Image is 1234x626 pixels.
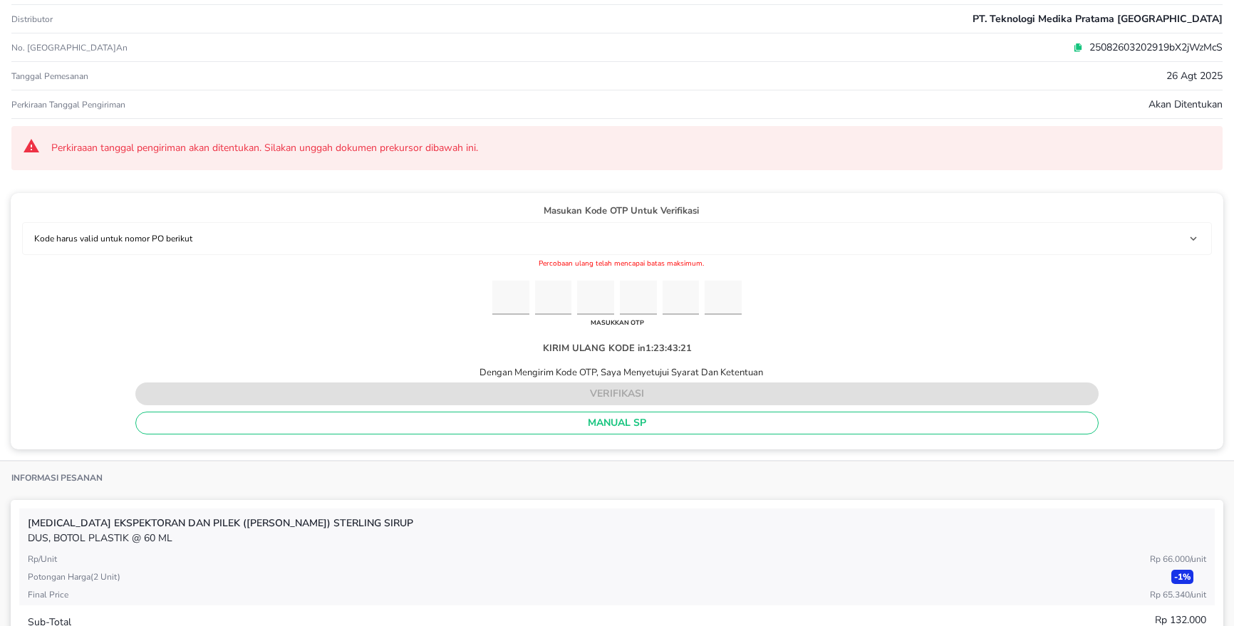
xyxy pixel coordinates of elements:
[705,281,742,315] input: Please enter OTP character 6
[11,14,53,25] p: Distributor
[1150,588,1206,601] p: Rp 65.340
[973,11,1223,26] p: PT. Teknologi Medika Pratama [GEOGRAPHIC_DATA]
[663,281,700,315] input: Please enter OTP character 5
[535,281,572,315] input: Please enter OTP character 2
[492,281,529,315] input: Please enter OTP character 1
[28,516,1206,531] p: [MEDICAL_DATA] EKSPEKTORAN dan PILEK ([PERSON_NAME]) Sterling SIRUP
[147,414,1087,432] span: MANUAL SP
[22,259,1212,269] p: Percobaan ulang telah mencapai batas maksimum.
[1150,553,1206,565] p: Rp 66.000
[620,281,657,315] input: Please enter OTP character 4
[1171,570,1193,584] p: - 1 %
[1083,40,1223,55] p: 25082603202919bX2jWzMcS
[28,531,1206,546] p: DUS, BOTOL PLASTIK @ 60 ML
[28,570,120,583] p: Potongan harga ( 2 Unit )
[11,99,125,110] p: Perkiraan Tanggal Pengiriman
[532,330,703,366] div: KIRIM ULANG KODE in1:23:43:21
[28,553,57,565] p: Rp/Unit
[11,71,88,82] p: Tanggal pemesanan
[11,42,415,53] p: No. [GEOGRAPHIC_DATA]an
[577,281,614,315] input: Please enter OTP character 3
[28,588,68,601] p: Final Price
[22,204,1212,219] p: Masukan Kode OTP Untuk Verifikasi
[28,229,1206,249] div: Kode harus valid untuk nomor PO berikut
[1190,553,1206,565] span: / Unit
[1166,68,1223,83] p: 26 Agt 2025
[587,315,648,330] div: MASUKKAN OTP
[1149,97,1223,112] p: Akan ditentukan
[11,472,103,484] p: Informasi Pesanan
[1190,589,1206,600] span: / Unit
[51,141,1211,155] span: Perkiraaan tanggal pengiriman akan ditentukan. Silakan unggah dokumen prekursor dibawah ini.
[34,232,192,245] p: Kode harus valid untuk nomor PO berikut
[135,412,1099,434] button: MANUAL SP
[471,366,764,379] div: Dengan Mengirim Kode OTP, Saya Menyetujui Syarat Dan Ketentuan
